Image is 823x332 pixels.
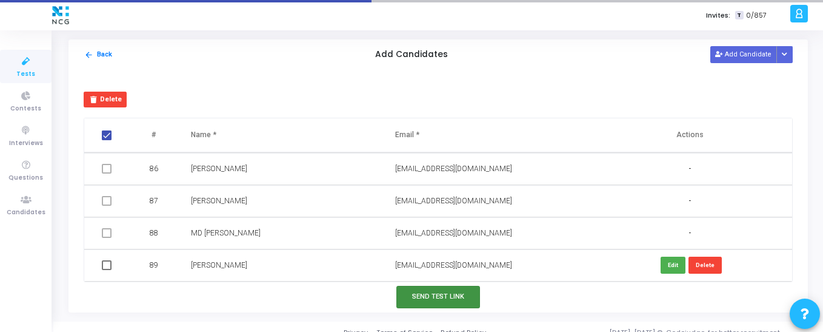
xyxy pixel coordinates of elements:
[688,228,691,239] span: -
[191,164,247,173] span: [PERSON_NAME]
[150,260,158,271] span: 89
[375,50,448,60] h5: Add Candidates
[710,46,777,63] button: Add Candidate
[395,261,512,269] span: [EMAIL_ADDRESS][DOMAIN_NAME]
[191,261,247,269] span: [PERSON_NAME]
[688,257,722,273] button: Delete
[179,118,383,152] th: Name *
[383,118,587,152] th: Email *
[588,118,792,152] th: Actions
[746,10,767,21] span: 0/857
[191,229,261,237] span: MD [PERSON_NAME]
[395,229,512,237] span: [EMAIL_ADDRESS][DOMAIN_NAME]
[150,163,158,174] span: 86
[688,196,691,206] span: -
[16,69,35,80] span: Tests
[661,257,685,273] button: Edit
[395,197,512,205] span: [EMAIL_ADDRESS][DOMAIN_NAME]
[396,286,480,308] button: Send Test Link
[735,11,743,20] span: T
[776,46,793,63] div: Button group with nested dropdown
[395,164,512,173] span: [EMAIL_ADDRESS][DOMAIN_NAME]
[191,197,247,205] span: [PERSON_NAME]
[150,195,158,206] span: 87
[84,49,113,61] button: Back
[706,10,730,21] label: Invites:
[49,3,72,27] img: logo
[8,173,43,183] span: Questions
[84,50,93,59] mat-icon: arrow_back
[150,228,158,239] span: 88
[7,208,45,218] span: Candidates
[10,104,41,114] span: Contests
[84,92,127,107] button: Delete
[9,138,43,149] span: Interviews
[132,118,179,152] th: #
[688,164,691,174] span: -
